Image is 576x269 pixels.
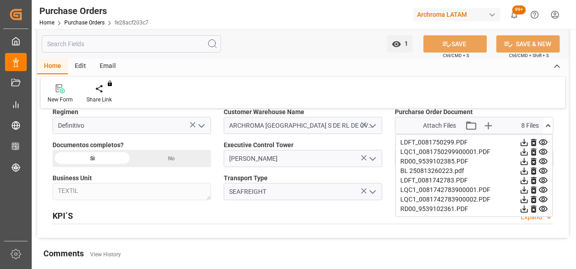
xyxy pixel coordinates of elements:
[400,138,548,147] div: LDFT_0081750299.PDF
[395,107,473,117] span: Purcharse Order Document
[395,140,415,150] span: Region
[401,40,408,47] span: 1
[365,119,379,133] button: open menu
[224,107,304,117] span: Customer Warehouse Name
[504,5,524,25] button: show 100 new notifications
[53,173,92,183] span: Business Unit
[413,6,504,23] button: Archroma LATAM
[39,19,54,26] a: Home
[413,8,500,21] div: Archroma LATAM
[68,59,93,74] div: Edit
[43,247,84,259] h2: Comments
[365,185,379,199] button: open menu
[64,19,105,26] a: Purchase Orders
[423,35,487,53] button: SAVE
[400,157,548,166] div: RD00_9539102385.PDF
[365,152,379,166] button: open menu
[194,119,208,133] button: open menu
[224,140,293,150] span: Executive Control Tower
[90,251,121,258] a: View History
[39,4,149,18] div: Purchase Orders
[423,121,456,130] span: Attach Files
[400,185,548,195] div: LQC1_0081742783900001.PDF
[224,117,382,134] input: enter warehouse
[224,173,268,183] span: Transport Type
[400,166,548,176] div: BL 250813260223.pdf
[48,96,73,104] div: New Form
[53,140,124,150] span: Documentos completos?
[53,150,132,167] div: Si
[53,210,73,222] h2: KPI´S
[400,147,548,157] div: LQC1_0081750299900001.PDF
[42,35,221,53] input: Search Fields
[400,195,548,204] div: LQC1_0081742783900002.PDF
[53,183,211,200] textarea: TEXTIL
[512,5,526,14] span: 99+
[400,204,548,214] div: RD00_9539102361.PDF
[37,59,68,74] div: Home
[53,107,78,117] span: Regimen
[521,121,539,130] span: 8 Files
[93,59,123,74] div: Email
[132,150,211,167] div: No
[524,5,545,25] button: Help Center
[443,52,469,59] span: Ctrl/CMD + S
[509,52,549,59] span: Ctrl/CMD + Shift + S
[521,212,542,222] div: Expand
[400,176,548,185] div: LDFT_0081742783.PDF
[387,35,413,53] button: open menu
[496,35,560,53] button: SAVE & NEW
